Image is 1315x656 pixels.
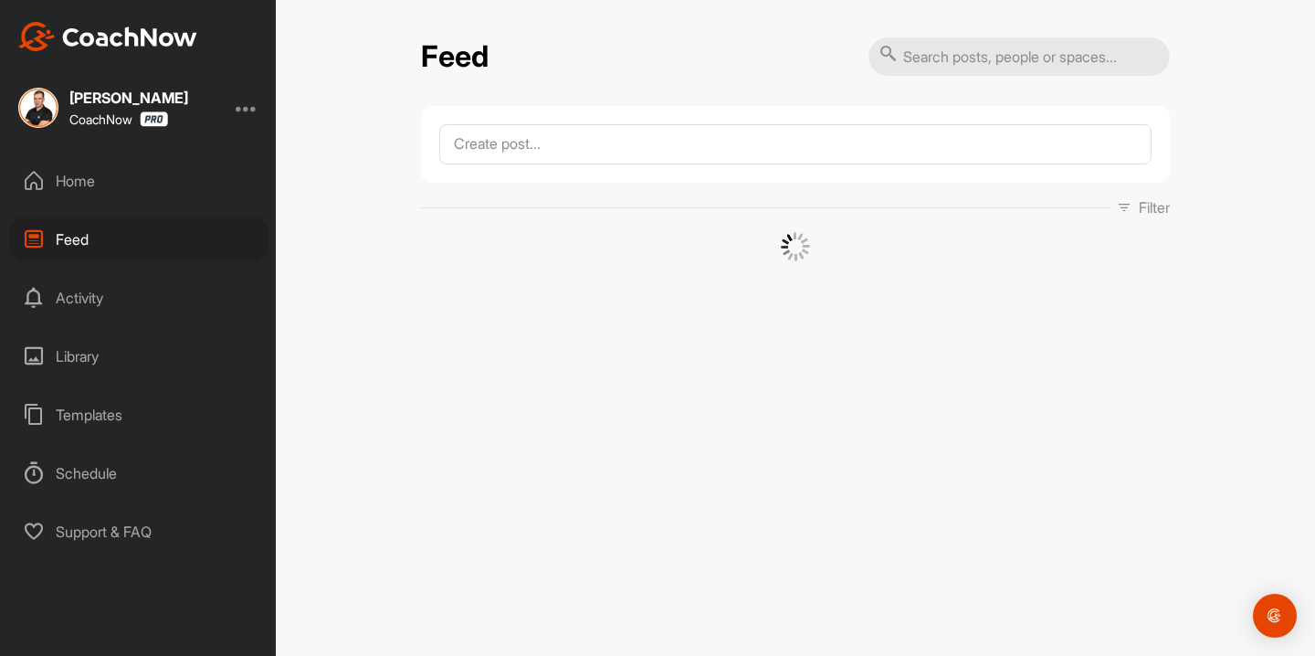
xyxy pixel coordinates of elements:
h2: Feed [421,39,489,75]
div: Support & FAQ [10,509,268,555]
img: G6gVgL6ErOh57ABN0eRmCEwV0I4iEi4d8EwaPGI0tHgoAbU4EAHFLEQAh+QQFCgALACwIAA4AGAASAAAEbHDJSesaOCdk+8xg... [781,232,810,261]
img: square_38f7acb14888d2e6b63db064192df83b.jpg [18,88,58,128]
div: Library [10,333,268,379]
div: Templates [10,392,268,438]
div: CoachNow [69,111,168,127]
p: Filter [1139,196,1170,218]
div: Schedule [10,450,268,496]
div: Open Intercom Messenger [1253,594,1297,638]
img: CoachNow Pro [140,111,168,127]
input: Search posts, people or spaces... [868,37,1170,76]
div: Home [10,158,268,204]
div: Activity [10,275,268,321]
div: Feed [10,217,268,262]
div: [PERSON_NAME] [69,90,188,105]
img: CoachNow [18,22,197,51]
